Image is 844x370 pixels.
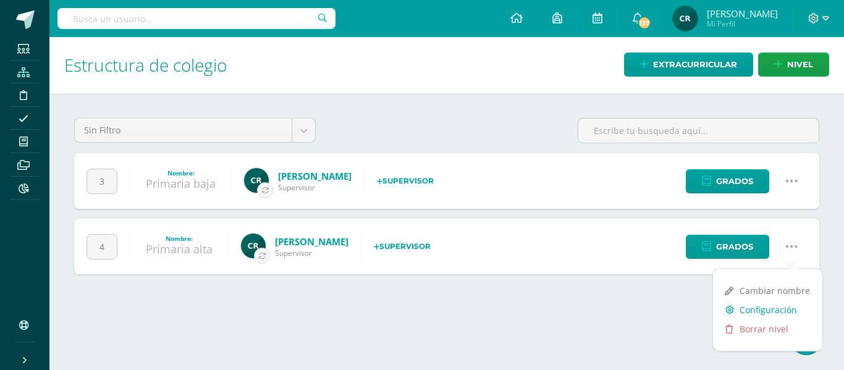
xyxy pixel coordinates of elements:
span: Grados [716,170,753,193]
span: Sin Filtro [84,119,282,142]
img: e534704a03497a621ce20af3abe0ca0c.png [241,233,266,258]
span: Supervisor [275,248,348,258]
a: Grados [686,169,769,193]
a: Configuración [713,300,822,319]
input: Busca un usuario... [57,8,335,29]
strong: Nombre: [166,234,193,243]
span: Mi Perfil [707,19,778,29]
a: Cambiar nombre [713,281,822,300]
img: e534704a03497a621ce20af3abe0ca0c.png [244,168,269,193]
a: Grados [686,235,769,259]
input: Escribe tu busqueda aqui... [578,119,819,143]
a: nivel [758,53,829,77]
span: Estructura de colegio [64,53,227,77]
a: Primaria baja [146,176,216,191]
strong: Supervisor [377,176,434,185]
span: [PERSON_NAME] [707,7,778,20]
span: 137 [638,16,651,30]
img: 19436fc6d9716341a8510cf58c6830a2.png [673,6,698,31]
span: nivel [787,53,813,76]
a: Borrar nivel [713,319,822,338]
span: Grados [716,235,753,258]
span: Supervisor [278,182,352,193]
a: [PERSON_NAME] [278,170,352,182]
span: Extracurricular [653,53,737,76]
strong: Nombre: [167,169,195,177]
a: [PERSON_NAME] [275,235,348,248]
a: Sin Filtro [75,119,315,142]
a: Primaria alta [146,242,213,256]
strong: Supervisor [374,242,431,251]
a: Extracurricular [624,53,753,77]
